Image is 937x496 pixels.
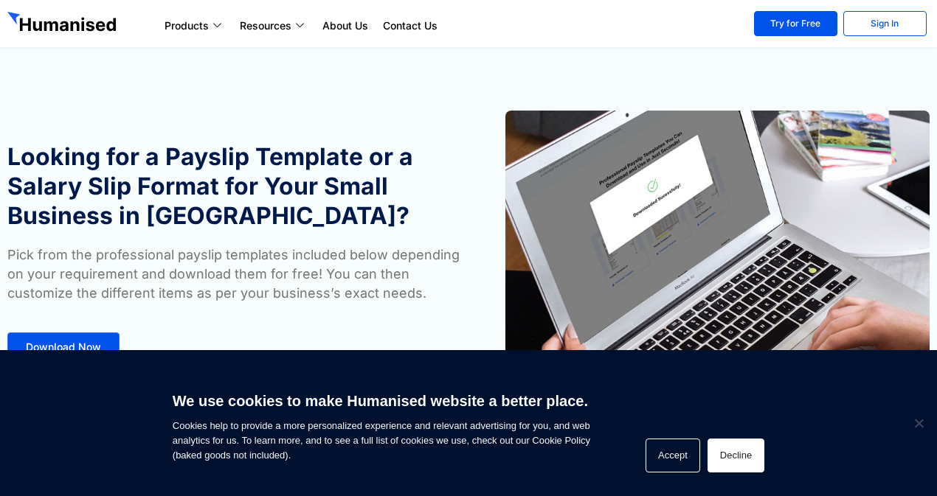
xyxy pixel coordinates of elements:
[843,11,927,36] a: Sign In
[26,342,101,352] span: Download Now
[7,332,120,362] a: Download Now
[646,439,700,472] button: Accept
[157,17,232,35] a: Products
[7,245,461,303] p: Pick from the professional payslip templates included below depending on your requirement and dow...
[7,12,120,35] img: GetHumanised Logo
[173,391,590,411] h6: We use cookies to make Humanised website a better place.
[173,383,590,463] span: Cookies help to provide a more personalized experience and relevant advertising for you, and web ...
[754,11,837,36] a: Try for Free
[232,17,315,35] a: Resources
[315,17,376,35] a: About Us
[708,439,764,472] button: Decline
[376,17,445,35] a: Contact Us
[911,416,926,430] span: Decline
[7,142,461,231] h1: Looking for a Payslip Template or a Salary Slip Format for Your Small Business in [GEOGRAPHIC_DATA]?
